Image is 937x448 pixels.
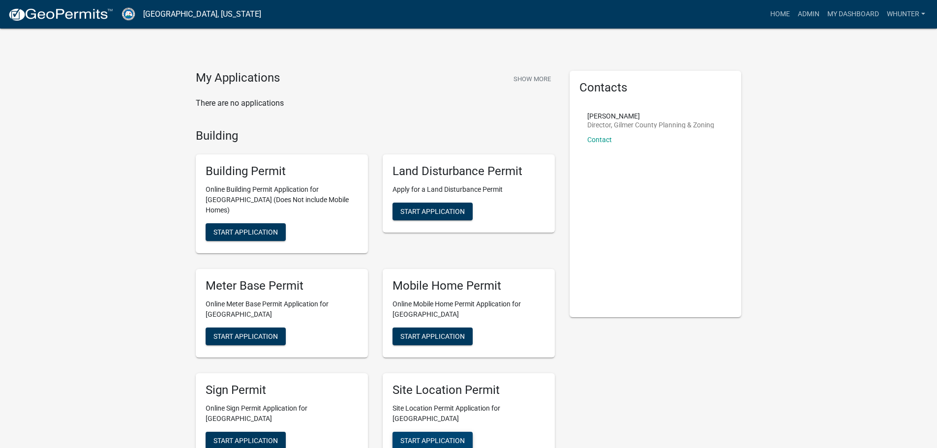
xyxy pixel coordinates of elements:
button: Start Application [206,328,286,345]
button: Show More [510,71,555,87]
p: Director, Gilmer County Planning & Zoning [587,121,714,128]
a: Home [766,5,794,24]
h5: Mobile Home Permit [393,279,545,293]
p: Apply for a Land Disturbance Permit [393,184,545,195]
span: Start Application [400,208,465,215]
span: Start Application [400,332,465,340]
h5: Site Location Permit [393,383,545,397]
span: Start Application [400,436,465,444]
span: Start Application [213,228,278,236]
p: Site Location Permit Application for [GEOGRAPHIC_DATA] [393,403,545,424]
button: Start Application [393,328,473,345]
h4: My Applications [196,71,280,86]
h5: Building Permit [206,164,358,179]
p: [PERSON_NAME] [587,113,714,119]
a: [GEOGRAPHIC_DATA], [US_STATE] [143,6,261,23]
p: Online Mobile Home Permit Application for [GEOGRAPHIC_DATA] [393,299,545,320]
h5: Sign Permit [206,383,358,397]
img: Gilmer County, Georgia [121,7,135,21]
h5: Contacts [579,81,732,95]
p: Online Building Permit Application for [GEOGRAPHIC_DATA] (Does Not include Mobile Homes) [206,184,358,215]
a: Contact [587,136,612,144]
button: Start Application [393,203,473,220]
span: Start Application [213,332,278,340]
h4: Building [196,129,555,143]
p: Online Meter Base Permit Application for [GEOGRAPHIC_DATA] [206,299,358,320]
a: Admin [794,5,823,24]
span: Start Application [213,436,278,444]
h5: Meter Base Permit [206,279,358,293]
p: Online Sign Permit Application for [GEOGRAPHIC_DATA] [206,403,358,424]
a: My Dashboard [823,5,883,24]
button: Start Application [206,223,286,241]
a: whunter [883,5,929,24]
p: There are no applications [196,97,555,109]
h5: Land Disturbance Permit [393,164,545,179]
